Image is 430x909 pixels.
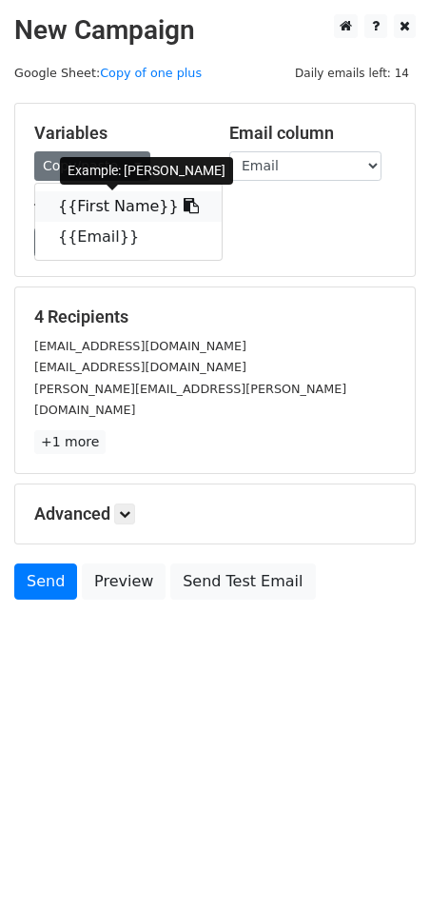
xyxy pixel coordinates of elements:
a: Send [14,563,77,600]
h5: 4 Recipients [34,306,396,327]
a: Copy/paste... [34,151,150,181]
div: Example: [PERSON_NAME] [60,157,233,185]
h5: Email column [229,123,396,144]
iframe: Chat Widget [335,818,430,909]
h5: Variables [34,123,201,144]
h5: Advanced [34,504,396,524]
a: +1 more [34,430,106,454]
a: Preview [82,563,166,600]
small: [EMAIL_ADDRESS][DOMAIN_NAME] [34,360,246,374]
h2: New Campaign [14,14,416,47]
small: [EMAIL_ADDRESS][DOMAIN_NAME] [34,339,246,353]
small: Google Sheet: [14,66,202,80]
a: Daily emails left: 14 [288,66,416,80]
span: Daily emails left: 14 [288,63,416,84]
small: [PERSON_NAME][EMAIL_ADDRESS][PERSON_NAME][DOMAIN_NAME] [34,382,346,418]
a: Copy of one plus [100,66,202,80]
a: {{First Name}} [35,191,222,222]
a: {{Email}} [35,222,222,252]
a: Send Test Email [170,563,315,600]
